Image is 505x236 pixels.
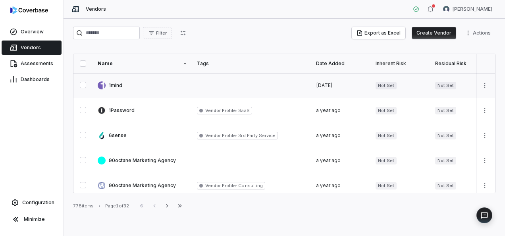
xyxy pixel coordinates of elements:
span: Consulting [237,183,262,188]
span: Not Set [435,107,456,114]
span: Configuration [22,199,54,206]
span: Vendor Profile : [205,108,237,113]
span: Not Set [435,157,456,164]
span: Vendors [21,44,41,51]
span: a year ago [316,182,341,188]
span: Overview [21,29,44,35]
span: Not Set [376,82,397,89]
span: Not Set [376,132,397,139]
button: More actions [478,130,491,141]
div: Tags [197,60,306,67]
span: Not Set [376,107,397,114]
span: Minimize [24,216,45,222]
button: More actions [478,79,491,91]
div: Residual Risk [435,60,485,67]
button: Minimize [3,211,60,227]
span: Vendor Profile : [205,133,237,138]
a: Overview [2,25,62,39]
span: Filter [156,30,167,36]
span: Not Set [376,182,397,190]
span: SaaS [237,108,249,113]
span: a year ago [316,132,341,138]
span: a year ago [316,157,341,163]
div: Inherent Risk [376,60,426,67]
span: Not Set [435,132,456,139]
button: Create Vendor [412,27,456,39]
span: Not Set [435,82,456,89]
div: Name [98,60,187,67]
button: More actions [478,155,491,166]
img: Diana Esparza avatar [443,6,449,12]
span: Not Set [435,182,456,190]
span: Not Set [376,157,397,164]
span: [DATE] [316,82,333,88]
div: Date Added [316,60,366,67]
span: Vendors [86,6,106,12]
span: Dashboards [21,76,50,83]
button: More actions [478,104,491,116]
img: logo-D7KZi-bG.svg [10,6,48,14]
button: More actions [478,180,491,192]
a: Assessments [2,56,62,71]
div: Page 1 of 32 [105,203,129,209]
button: More actions [463,27,495,39]
button: Export as Excel [352,27,405,39]
span: a year ago [316,107,341,113]
div: • [98,203,100,209]
span: 3rd Party Service [237,133,276,138]
a: Configuration [3,195,60,210]
span: [PERSON_NAME] [453,6,492,12]
div: 778 items [73,203,94,209]
button: Diana Esparza avatar[PERSON_NAME] [438,3,497,15]
span: Vendor Profile : [205,183,237,188]
a: Dashboards [2,72,62,87]
span: Assessments [21,60,53,67]
button: Filter [143,27,172,39]
a: Vendors [2,41,62,55]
